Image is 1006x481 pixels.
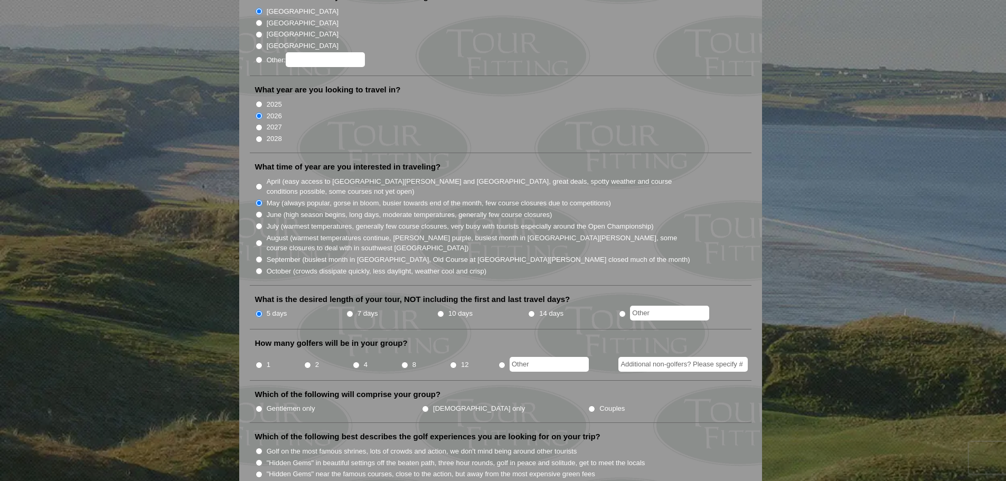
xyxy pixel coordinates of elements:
label: What is the desired length of your tour, NOT including the first and last travel days? [255,294,570,305]
label: 10 days [448,308,473,319]
label: July (warmest temperatures, generally few course closures, very busy with tourists especially aro... [267,221,654,232]
label: August (warmest temperatures continue, [PERSON_NAME] purple, busiest month in [GEOGRAPHIC_DATA][P... [267,233,691,253]
label: "Hidden Gems" near the famous courses, close to the action, but away from the most expensive gree... [267,469,595,479]
label: Couples [599,403,625,414]
label: 2028 [267,134,282,144]
label: 1 [267,360,270,370]
label: October (crowds dissipate quickly, less daylight, weather cool and crisp) [267,266,487,277]
label: What time of year are you interested in traveling? [255,162,441,172]
input: Other [630,306,709,320]
label: 2025 [267,99,282,110]
label: 2026 [267,111,282,121]
input: Other [510,357,589,372]
label: Which of the following will comprise your group? [255,389,441,400]
label: September (busiest month in [GEOGRAPHIC_DATA], Old Course at [GEOGRAPHIC_DATA][PERSON_NAME] close... [267,254,690,265]
label: 14 days [539,308,563,319]
label: What year are you looking to travel in? [255,84,401,95]
label: Golf on the most famous shrines, lots of crowds and action, we don't mind being around other tour... [267,446,577,457]
label: [DEMOGRAPHIC_DATA] only [433,403,525,414]
label: 8 [412,360,416,370]
label: 12 [461,360,469,370]
label: 2 [315,360,319,370]
label: How many golfers will be in your group? [255,338,408,348]
label: 7 days [358,308,378,319]
label: May (always popular, gorse in bloom, busier towards end of the month, few course closures due to ... [267,198,611,209]
label: [GEOGRAPHIC_DATA] [267,18,339,29]
label: 5 days [267,308,287,319]
input: Additional non-golfers? Please specify # [618,357,748,372]
label: Which of the following best describes the golf experiences you are looking for on your trip? [255,431,600,442]
label: 2027 [267,122,282,133]
label: [GEOGRAPHIC_DATA] [267,41,339,51]
label: 4 [364,360,368,370]
label: June (high season begins, long days, moderate temperatures, generally few course closures) [267,210,552,220]
label: Other: [267,52,365,67]
label: Gentlemen only [267,403,315,414]
label: "Hidden Gems" in beautiful settings off the beaten path, three hour rounds, golf in peace and sol... [267,458,645,468]
label: [GEOGRAPHIC_DATA] [267,6,339,17]
label: [GEOGRAPHIC_DATA] [267,29,339,40]
input: Other: [286,52,365,67]
label: April (easy access to [GEOGRAPHIC_DATA][PERSON_NAME] and [GEOGRAPHIC_DATA], great deals, spotty w... [267,176,691,197]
